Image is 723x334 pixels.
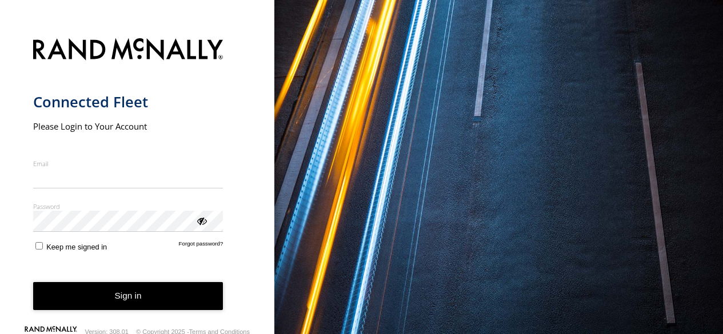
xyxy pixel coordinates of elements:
label: Password [33,202,223,211]
button: Sign in [33,282,223,310]
form: main [33,31,242,328]
label: Email [33,159,223,168]
div: ViewPassword [195,215,207,226]
h2: Please Login to Your Account [33,120,223,132]
input: Keep me signed in [35,242,43,250]
h1: Connected Fleet [33,92,223,111]
img: Rand McNally [33,36,223,65]
a: Forgot password? [179,240,223,251]
span: Keep me signed in [46,243,107,251]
